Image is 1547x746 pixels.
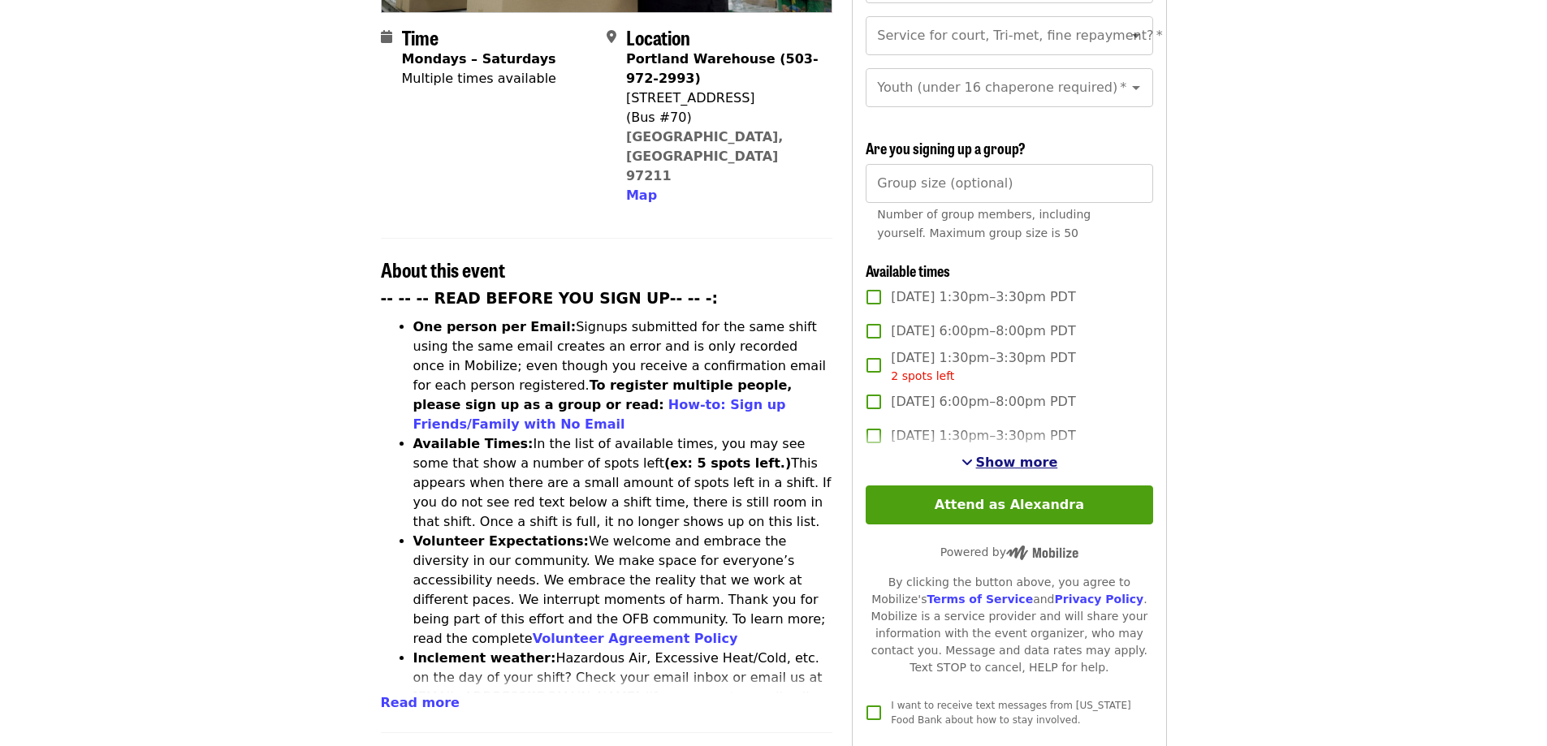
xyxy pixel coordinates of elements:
[1125,24,1147,47] button: Open
[891,392,1075,412] span: [DATE] 6:00pm–8:00pm PDT
[533,631,738,646] a: Volunteer Agreement Policy
[1054,593,1143,606] a: Privacy Policy
[626,186,657,205] button: Map
[626,51,819,86] strong: Portland Warehouse (503-972-2993)
[381,29,392,45] i: calendar icon
[607,29,616,45] i: map-marker-alt icon
[1125,76,1147,99] button: Open
[381,693,460,713] button: Read more
[1006,545,1078,560] img: Powered by Mobilize
[940,545,1078,558] span: Powered by
[413,650,556,666] strong: Inclement weather:
[413,436,534,451] strong: Available Times:
[866,574,1152,676] div: By clicking the button above, you agree to Mobilize's and . Mobilize is a service provider and wi...
[381,255,505,283] span: About this event
[891,348,1075,385] span: [DATE] 1:30pm–3:30pm PDT
[381,290,719,307] strong: -- -- -- READ BEFORE YOU SIGN UP-- -- -:
[976,455,1058,470] span: Show more
[866,260,950,281] span: Available times
[626,88,819,108] div: [STREET_ADDRESS]
[413,649,833,746] li: Hazardous Air, Excessive Heat/Cold, etc. on the day of your shift? Check your email inbox or emai...
[402,51,556,67] strong: Mondays – Saturdays
[626,129,784,183] a: [GEOGRAPHIC_DATA], [GEOGRAPHIC_DATA] 97211
[402,23,439,51] span: Time
[402,69,556,88] div: Multiple times available
[927,593,1033,606] a: Terms of Service
[413,533,590,549] strong: Volunteer Expectations:
[413,532,833,649] li: We welcome and embrace the diversity in our community. We make space for everyone’s accessibility...
[891,321,1075,341] span: [DATE] 6:00pm–8:00pm PDT
[877,208,1091,239] span: Number of group members, including yourself. Maximum group size is 50
[413,377,793,412] strong: To register multiple people, please sign up as a group or read:
[866,485,1152,524] button: Attend as Alexandra
[413,319,577,334] strong: One person per Email:
[381,695,460,710] span: Read more
[626,23,690,51] span: Location
[866,137,1026,158] span: Are you signing up a group?
[891,287,1075,307] span: [DATE] 1:30pm–3:30pm PDT
[664,455,791,471] strong: (ex: 5 spots left.)
[626,188,657,203] span: Map
[891,426,1075,446] span: [DATE] 1:30pm–3:30pm PDT
[866,164,1152,203] input: [object Object]
[891,369,954,382] span: 2 spots left
[626,108,819,127] div: (Bus #70)
[961,453,1058,472] button: See more timeslots
[413,397,786,432] a: How-to: Sign up Friends/Family with No Email
[413,434,833,532] li: In the list of available times, you may see some that show a number of spots left This appears wh...
[891,700,1130,726] span: I want to receive text messages from [US_STATE] Food Bank about how to stay involved.
[413,317,833,434] li: Signups submitted for the same shift using the same email creates an error and is only recorded o...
